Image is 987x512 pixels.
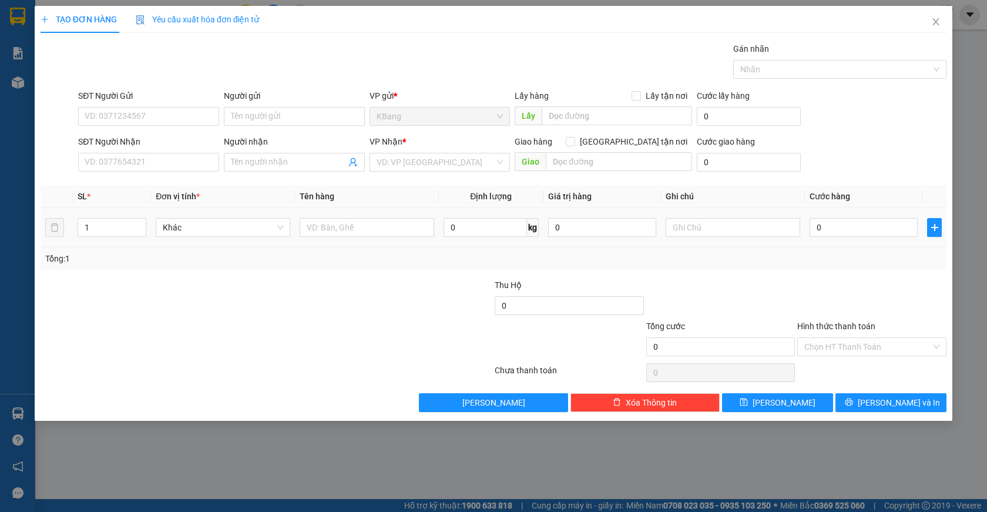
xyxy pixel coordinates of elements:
label: Hình thức thanh toán [797,322,875,331]
input: Cước lấy hàng [697,107,801,126]
span: [PERSON_NAME] [462,396,525,409]
span: Yêu cầu xuất hóa đơn điện tử [136,15,260,24]
span: Giao hàng [515,137,552,146]
span: TẠO ĐƠN HÀNG [41,15,117,24]
input: Dọc đường [546,152,692,171]
input: Dọc đường [542,106,692,125]
div: SĐT Người Gửi [78,89,219,102]
span: Tổng cước [646,322,685,331]
span: user-add [348,158,358,167]
button: deleteXóa Thông tin [570,393,720,412]
input: VD: Bàn, Ghế [300,218,434,237]
span: [PERSON_NAME] và In [858,396,940,409]
span: KBang [377,108,503,125]
div: Người nhận [224,135,365,148]
button: [PERSON_NAME] [419,393,568,412]
span: kg [527,218,539,237]
span: Giá trị hàng [548,192,592,201]
span: SL [78,192,87,201]
div: VP gửi [370,89,511,102]
span: Đơn vị tính [156,192,200,201]
span: Tên hàng [300,192,334,201]
span: Khác [163,219,283,236]
span: [GEOGRAPHIC_DATA] tận nơi [575,135,692,148]
span: VP Nhận [370,137,402,146]
div: Chưa thanh toán [493,364,645,384]
span: Lấy hàng [515,91,549,101]
button: Close [919,6,952,39]
span: [PERSON_NAME] [753,396,815,409]
span: plus [41,15,49,24]
input: Ghi Chú [666,218,800,237]
span: close [931,17,941,26]
input: Cước giao hàng [697,153,801,172]
input: 0 [548,218,656,237]
div: Người gửi [224,89,365,102]
span: delete [613,398,621,407]
th: Ghi chú [661,185,805,208]
span: Giao [515,152,546,171]
span: Thu Hộ [495,280,522,290]
button: printer[PERSON_NAME] và In [835,393,946,412]
span: save [740,398,748,407]
button: plus [927,218,942,237]
label: Cước giao hàng [697,137,755,146]
span: Xóa Thông tin [626,396,677,409]
span: plus [928,223,941,232]
span: Định lượng [470,192,512,201]
span: Cước hàng [810,192,850,201]
label: Cước lấy hàng [697,91,750,101]
span: Lấy [515,106,542,125]
img: icon [136,15,145,25]
label: Gán nhãn [733,44,769,53]
span: printer [845,398,853,407]
div: SĐT Người Nhận [78,135,219,148]
button: delete [45,218,64,237]
div: Tổng: 1 [45,252,381,265]
span: Lấy tận nơi [641,89,692,102]
button: save[PERSON_NAME] [722,393,833,412]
